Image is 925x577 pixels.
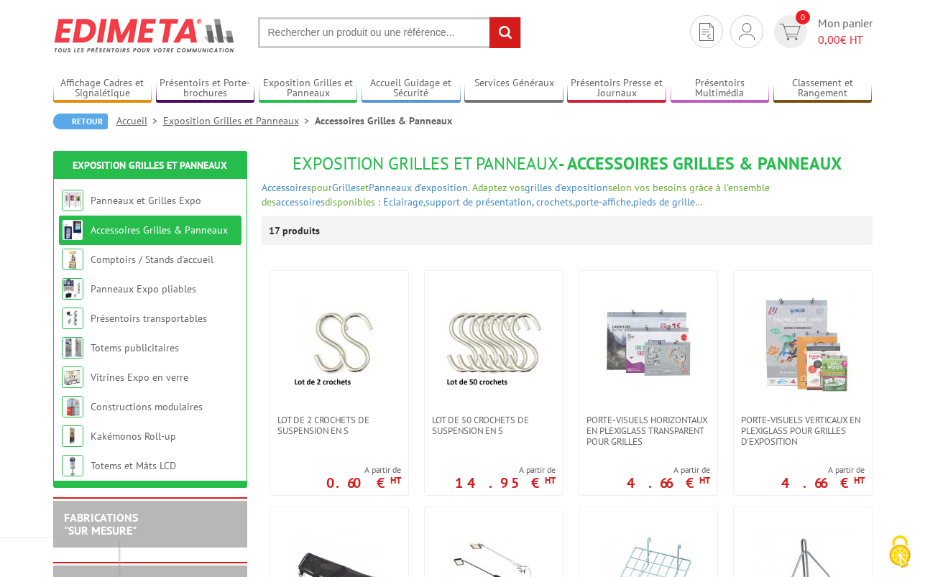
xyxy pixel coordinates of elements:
a: Accessoires Grilles & Panneaux [91,223,228,236]
a: Panneaux d'exposition [369,181,468,194]
img: Cookies (fenêtre modale) [882,534,918,570]
p: 4.66 € [627,479,710,487]
a: Totems et Mâts LCD [91,459,176,472]
img: Kakémonos Roll-up [62,425,83,447]
a: Retour [53,114,108,129]
a: FABRICATIONS"Sur Mesure" [64,510,138,537]
a: Constructions modulaires [91,400,203,413]
a: Présentoirs Multimédia [671,77,770,101]
a: Porte-visuels horizontaux en plexiglass transparent pour grilles [579,415,717,447]
span: et [360,181,369,194]
a: Totems publicitaires [91,341,179,354]
img: Panneaux et Grilles Expo [62,190,83,211]
img: devis rapide [780,24,801,40]
p: 17 produits [269,216,323,245]
img: devis rapide [739,23,755,40]
a: Présentoirs transportables [91,312,207,325]
img: Comptoirs / Stands d'accueil [62,249,83,270]
a: Panneaux et Grilles Expo [91,194,201,207]
a: pieds de grille [633,195,695,208]
a: Présentoirs et Porte-brochures [156,77,255,101]
img: Accessoires Grilles & Panneaux [62,219,83,241]
a: Affichage Cadres et Signalétique [53,77,152,101]
img: Vitrines Expo en verre [62,366,83,388]
a: Comptoirs / Stands d'accueil [91,253,213,266]
span: selon vos besoins grâce à l'ensemble des [262,181,770,208]
span: Lot de 2 crochets de suspension en S [277,415,401,436]
img: Totems et Mâts LCD [62,455,83,476]
a: support de présentation [425,195,532,208]
button: Cookies (fenêtre modale) [875,528,925,577]
p: 0.60 € [326,479,401,487]
a: Panneaux Expo pliables [91,282,196,295]
span: Exposition Grilles et Panneaux [293,152,558,175]
img: Panneaux Expo pliables [62,278,83,300]
font: , , , … [262,181,770,208]
sup: HT [545,474,556,486]
a: porte-affiche [575,195,631,208]
h1: - Accessoires Grilles & Panneaux [262,154,873,173]
a: grilles d'exposition [525,181,608,194]
a: Services Généraux [464,77,563,101]
a: Kakémonos Roll-up [91,430,176,443]
a: Exposition Grilles et Panneaux [73,159,227,172]
img: Constructions modulaires [62,396,83,417]
sup: HT [699,474,710,486]
span: 0,00 [818,32,840,47]
a: Lot de 50 crochets de suspension en S [425,415,563,436]
span: pour [311,181,332,194]
span: Mon panier [818,15,873,48]
img: Lot de 2 crochets de suspension en S [289,292,390,393]
sup: HT [390,474,401,486]
p: 14.95 € [455,479,556,487]
a: , crochets [532,195,573,208]
li: Accessoires Grilles & Panneaux [315,114,452,128]
a: Exposition Grilles et Panneaux [163,114,315,127]
img: Présentoirs transportables [62,308,83,329]
img: Lot de 50 crochets de suspension en S [443,292,544,393]
a: Vitrines Expo en verre [91,371,188,384]
span: Lot de 50 crochets de suspension en S [432,415,556,436]
span: . Adaptez vos [468,181,525,194]
a: accessoires [276,195,325,208]
img: Porte-visuels horizontaux en plexiglass transparent pour grilles [598,292,699,393]
a: Accueil [116,114,163,127]
span: Porte-visuels verticaux en plexiglass pour grilles d'exposition [741,415,865,447]
a: Exposition Grilles et Panneaux [259,77,358,101]
input: rechercher [489,17,520,48]
a: Grilles [332,181,360,194]
input: Rechercher un produit ou une référence... [258,17,521,48]
span: A partir de [781,464,865,476]
span: A partir de [455,464,556,476]
span: € HT [818,32,873,48]
a: Porte-visuels verticaux en plexiglass pour grilles d'exposition [734,415,872,447]
img: devis rapide [699,23,714,41]
img: Porte-visuels verticaux en plexiglass pour grilles d'exposition [753,292,853,393]
a: Eclairage [383,195,423,208]
sup: HT [854,474,865,486]
a: Lot de 2 crochets de suspension en S [270,415,408,436]
a: Accessoires [262,181,311,194]
a: Accueil Guidage et Sécurité [362,77,461,101]
a: Classement et Rangement [773,77,873,101]
img: Totems publicitaires [62,337,83,359]
span: Porte-visuels horizontaux en plexiglass transparent pour grilles [586,415,710,447]
span: 0 [796,10,810,24]
a: devis rapide 0 Mon panier 0,00€ HT [770,15,873,48]
span: A partir de [627,464,710,476]
img: Edimeta [53,9,236,62]
a: Présentoirs Presse et Journaux [567,77,666,101]
p: 4.66 € [781,479,865,487]
span: disponibles : [325,195,380,208]
span: A partir de [326,464,401,476]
